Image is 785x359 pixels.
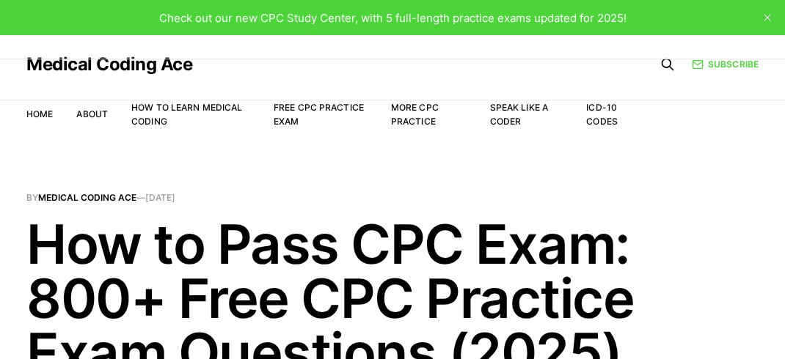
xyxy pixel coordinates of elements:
span: By — [26,193,759,202]
a: Free CPC Practice Exam [274,102,364,127]
a: How to Learn Medical Coding [131,102,242,127]
a: About [76,108,108,119]
a: Medical Coding Ace [26,56,192,73]
button: close [756,6,779,29]
a: More CPC Practice [391,102,439,127]
iframe: portal-trigger [546,287,785,359]
span: Check out our new CPC Study Center, with 5 full-length practice exams updated for 2025! [159,11,627,25]
a: Home [26,108,53,119]
a: Medical Coding Ace [38,192,136,203]
a: Speak Like a Coder [490,102,548,127]
time: [DATE] [145,192,175,203]
a: ICD-10 Codes [586,102,618,127]
a: Subscribe [692,57,759,71]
